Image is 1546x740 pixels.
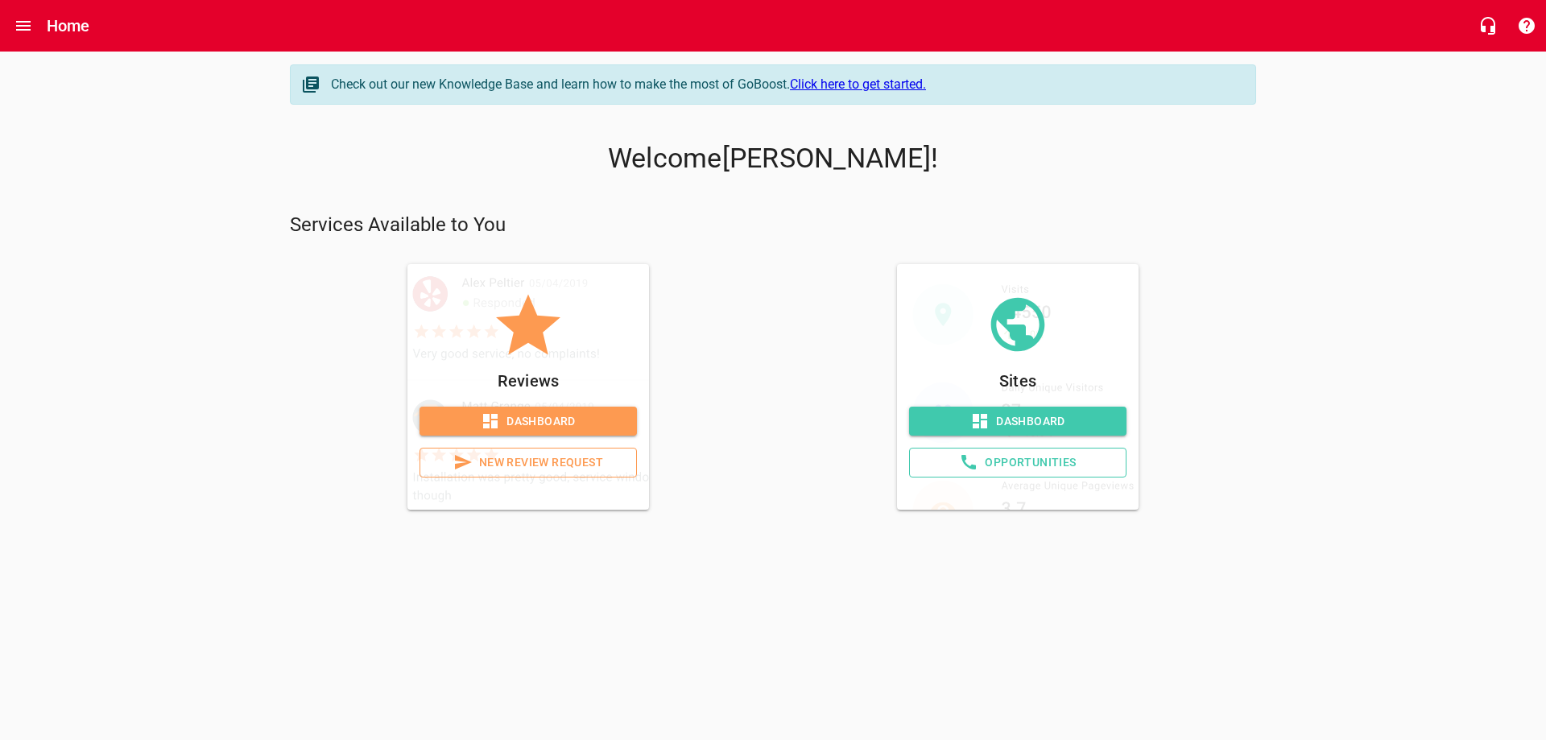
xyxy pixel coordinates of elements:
[1469,6,1507,45] button: Live Chat
[420,448,637,477] a: New Review Request
[47,13,90,39] h6: Home
[909,368,1126,394] p: Sites
[290,213,1256,238] p: Services Available to You
[909,448,1126,477] a: Opportunities
[420,407,637,436] a: Dashboard
[432,411,624,432] span: Dashboard
[433,453,623,473] span: New Review Request
[790,76,926,92] a: Click here to get started.
[420,368,637,394] p: Reviews
[923,453,1113,473] span: Opportunities
[331,75,1239,94] div: Check out our new Knowledge Base and learn how to make the most of GoBoost.
[909,407,1126,436] a: Dashboard
[290,143,1256,175] p: Welcome [PERSON_NAME] !
[4,6,43,45] button: Open drawer
[1507,6,1546,45] button: Support Portal
[922,411,1114,432] span: Dashboard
